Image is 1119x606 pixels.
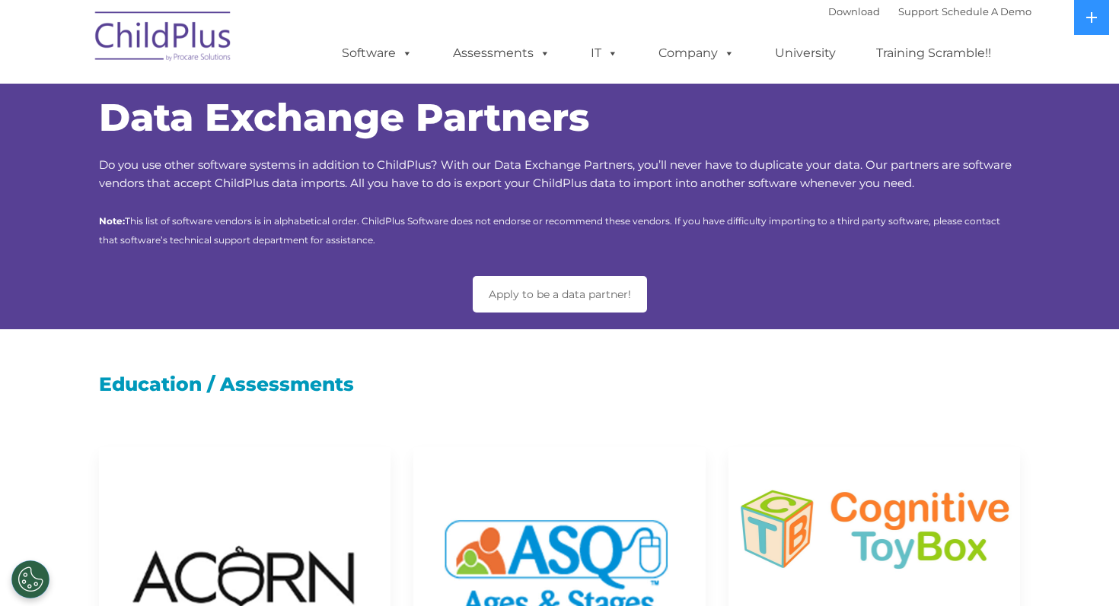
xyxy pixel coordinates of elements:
[88,1,240,77] img: ChildPlus by Procare Solutions
[473,276,647,313] a: Apply to be a data partner!
[438,38,566,68] a: Assessments
[99,215,125,227] strong: Note:
[99,215,1000,246] span: This list of software vendors is in alphabetical order. ChildPlus Software does not endorse or re...
[942,5,1031,17] a: Schedule A Demo
[11,560,49,598] button: Cookies Settings
[99,375,1020,394] h3: Education / Assessments
[99,94,589,141] span: Data Exchange Partners
[898,5,939,17] a: Support
[99,157,1012,190] span: Do you use other software systems in addition to ChildPlus? With our Data Exchange Partners, you’...
[575,38,633,68] a: IT
[828,5,880,17] a: Download
[861,38,1006,68] a: Training Scramble!!
[327,38,428,68] a: Software
[728,447,1020,603] img: toyboyx
[828,5,1031,17] font: |
[643,38,750,68] a: Company
[760,38,851,68] a: University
